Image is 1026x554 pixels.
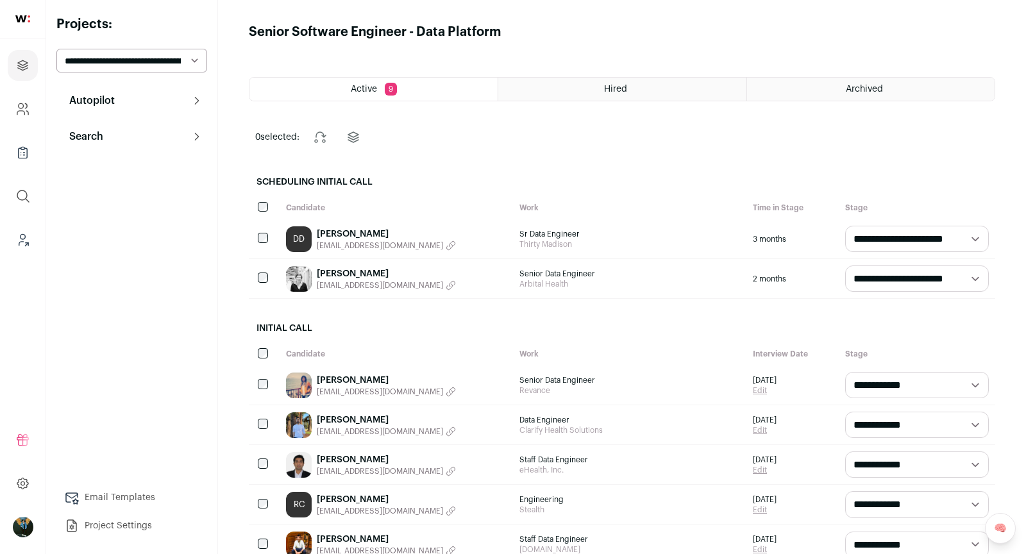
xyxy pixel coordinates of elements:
h1: Senior Software Engineer - Data Platform [249,23,501,41]
span: Data Engineer [519,415,740,425]
img: 2c0edd9db69369e5edb9dda28dd429294c79fb1a198f1c5764576724566dfa94 [286,452,312,478]
span: [DATE] [753,534,777,544]
img: 12031951-medium_jpg [13,517,33,537]
div: Stage [839,342,995,365]
p: Search [62,129,103,144]
p: Autopilot [62,93,115,108]
span: [EMAIL_ADDRESS][DOMAIN_NAME] [317,240,443,251]
span: Hired [604,85,627,94]
div: Work [513,196,746,219]
span: [EMAIL_ADDRESS][DOMAIN_NAME] [317,506,443,516]
span: eHealth, Inc. [519,465,740,475]
a: Edit [753,385,777,396]
span: Revance [519,385,740,396]
span: [EMAIL_ADDRESS][DOMAIN_NAME] [317,387,443,397]
a: [PERSON_NAME] [317,267,456,280]
span: [EMAIL_ADDRESS][DOMAIN_NAME] [317,280,443,290]
span: [EMAIL_ADDRESS][DOMAIN_NAME] [317,466,443,476]
img: 51680c7eaf3d9253d0cc0281a068cf116509927733d6bad0c24afe0e6bbc0c43 [286,412,312,438]
a: [PERSON_NAME] [317,493,456,506]
a: [PERSON_NAME] [317,453,456,466]
span: Senior Data Engineer [519,269,740,279]
span: Sr Data Engineer [519,229,740,239]
span: Engineering [519,494,740,505]
a: Leads (Backoffice) [8,224,38,255]
span: Active [351,85,377,94]
a: Project Settings [56,513,207,539]
span: Arbital Health [519,279,740,289]
div: Candidate [280,196,513,219]
div: Candidate [280,342,513,365]
a: DD [286,226,312,252]
span: selected: [255,131,299,144]
button: [EMAIL_ADDRESS][DOMAIN_NAME] [317,466,456,476]
span: Archived [846,85,883,94]
a: Hired [498,78,746,101]
a: Archived [747,78,995,101]
img: 52891a870500f00d831268e8c03fe86f1e4217a2e1e5fa8a62051dbce5383965.jpg [286,373,312,398]
span: Stealth [519,505,740,515]
a: Edit [753,465,777,475]
a: Projects [8,50,38,81]
div: 3 months [746,219,839,258]
span: [DATE] [753,375,777,385]
button: Change stage [305,122,335,153]
a: [PERSON_NAME] [317,533,456,546]
a: [PERSON_NAME] [317,228,456,240]
span: Staff Data Engineer [519,455,740,465]
button: [EMAIL_ADDRESS][DOMAIN_NAME] [317,387,456,397]
h2: Initial Call [249,314,995,342]
a: Email Templates [56,485,207,510]
span: [DATE] [753,455,777,465]
a: Company Lists [8,137,38,168]
button: [EMAIL_ADDRESS][DOMAIN_NAME] [317,240,456,251]
div: Time in Stage [746,196,839,219]
div: Work [513,342,746,365]
a: RC [286,492,312,517]
span: Thirty Madison [519,239,740,249]
span: [DATE] [753,494,777,505]
button: Open dropdown [13,517,33,537]
a: [PERSON_NAME] [317,414,456,426]
span: Clarify Health Solutions [519,425,740,435]
h2: Scheduling Initial Call [249,168,995,196]
h2: Projects: [56,15,207,33]
button: [EMAIL_ADDRESS][DOMAIN_NAME] [317,426,456,437]
button: Autopilot [56,88,207,113]
span: 9 [385,83,397,96]
span: Senior Data Engineer [519,375,740,385]
button: Search [56,124,207,149]
span: Staff Data Engineer [519,534,740,544]
span: 0 [255,133,260,142]
img: 737f046b1e1fad2bc7f19b4396a29d407be6e9cd9ee2fe325712032c3cc77ce9 [286,266,312,292]
a: Company and ATS Settings [8,94,38,124]
button: [EMAIL_ADDRESS][DOMAIN_NAME] [317,280,456,290]
button: [EMAIL_ADDRESS][DOMAIN_NAME] [317,506,456,516]
span: [EMAIL_ADDRESS][DOMAIN_NAME] [317,426,443,437]
a: 🧠 [985,513,1016,544]
div: 2 months [746,259,839,298]
a: Edit [753,505,777,515]
a: Edit [753,425,777,435]
span: [DATE] [753,415,777,425]
a: [PERSON_NAME] [317,374,456,387]
div: Interview Date [746,342,839,365]
div: Stage [839,196,995,219]
img: wellfound-shorthand-0d5821cbd27db2630d0214b213865d53afaa358527fdda9d0ea32b1df1b89c2c.svg [15,15,30,22]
